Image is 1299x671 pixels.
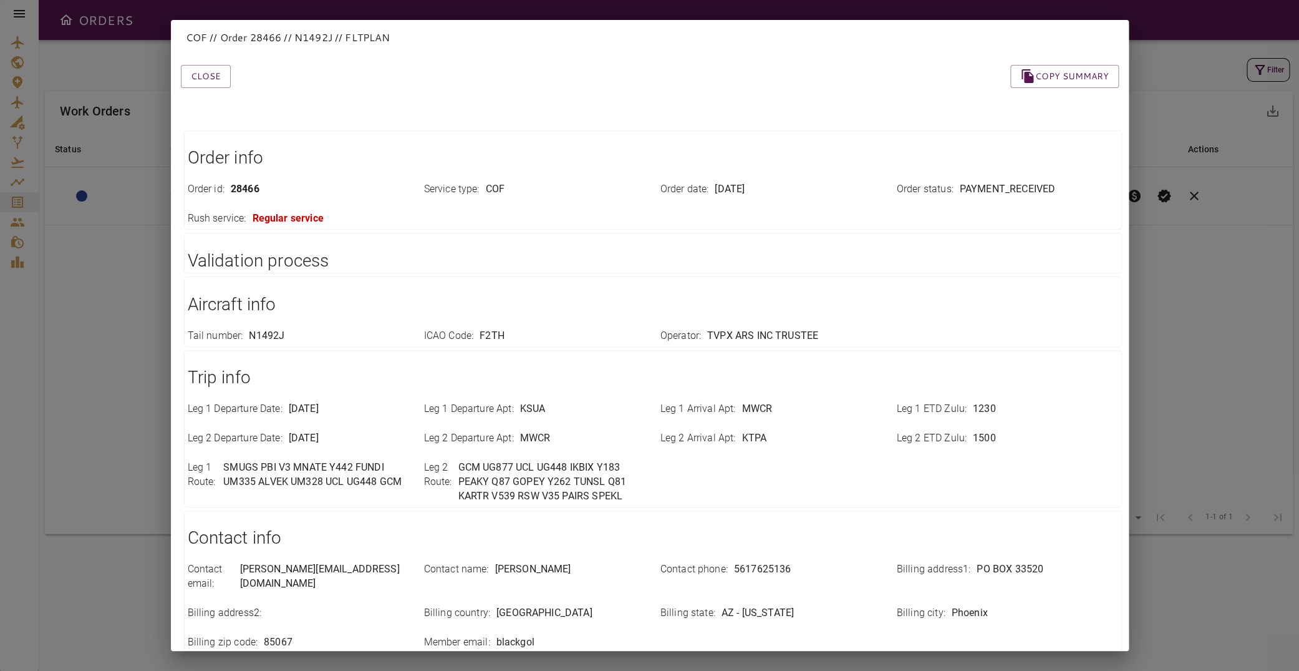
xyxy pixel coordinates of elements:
h1: Aircraft info [188,292,1118,317]
p: COF // Order 28466 // N1492J // FLTPLAN [186,30,1114,45]
p: [DATE] [715,182,745,197]
p: [DATE] [289,431,319,446]
p: AZ - [US_STATE] [722,606,794,620]
p: 5617625136 [734,562,791,577]
p: F2TH [480,329,505,343]
p: Leg 2 Route : [424,461,452,504]
p: N1492J [249,329,284,343]
p: Leg 2 Departure Date : [188,431,282,446]
p: blackgol [496,635,534,650]
p: 85067 [264,635,292,650]
p: Leg 1 Departure Date : [188,402,282,416]
p: Billing address1 : [897,562,971,577]
p: Leg 1 Arrival Apt : [660,402,736,416]
p: Billing state : [660,606,715,620]
p: [DATE] [289,402,319,416]
p: Operator : [660,329,701,343]
p: Member email : [424,635,490,650]
p: Rush service : [188,212,246,226]
h1: Order info [188,145,1118,170]
p: Contact email : [188,562,234,591]
p: [PERSON_NAME] [495,562,571,577]
p: Leg 1 Departure Apt : [424,402,514,416]
p: [GEOGRAPHIC_DATA] [496,606,592,620]
h1: Trip info [188,365,1118,390]
p: 1230 [973,402,996,416]
button: Close [181,65,231,88]
p: Billing zip code : [188,635,258,650]
p: TVPX ARS INC TRUSTEE [707,329,818,343]
p: Billing address2 : [188,606,262,620]
p: KSUA [520,402,546,416]
p: Tail number : [188,329,243,343]
p: 28466 [231,182,259,197]
p: Regular service [252,212,323,226]
p: PAYMENT_RECEIVED [959,182,1055,197]
p: Leg 2 ETD Zulu : [897,431,967,446]
p: SMUGS PBI V3 MNATE Y442 FUNDI UM335 ALVEK UM328 UCL UG448 GCM [223,461,408,489]
p: Contact name : [424,562,489,577]
p: ICAO Code : [424,329,474,343]
h1: Contact info [188,526,1118,551]
p: 1500 [973,431,996,446]
p: Leg 2 Arrival Apt : [660,431,736,446]
p: PO BOX 33520 [977,562,1043,577]
p: Leg 1 Route : [188,461,218,489]
p: Order date : [660,182,709,197]
h1: Validation process [188,248,1118,273]
p: GCM UG877 UCL UG448 IKBIX Y183 PEAKY Q87 GOPEY Y262 TUNSL Q81 KARTR V539 RSW V35 PAIRS SPEKL [458,461,645,504]
p: [PERSON_NAME][EMAIL_ADDRESS][DOMAIN_NAME] [239,562,408,591]
p: Phoenix [951,606,987,620]
p: KTPA [741,431,766,446]
p: Service type : [424,182,480,197]
p: Order status : [897,182,954,197]
button: Copy summary [1010,65,1119,88]
p: Leg 2 Departure Apt : [424,431,514,446]
p: Billing city : [897,606,945,620]
p: MWCR [741,402,772,416]
p: Contact phone : [660,562,728,577]
p: MWCR [520,431,551,446]
p: Leg 1 ETD Zulu : [897,402,967,416]
p: Billing country : [424,606,490,620]
p: COF [485,182,504,197]
p: Order id : [188,182,225,197]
